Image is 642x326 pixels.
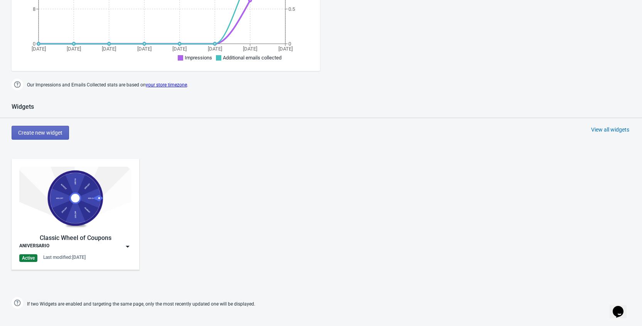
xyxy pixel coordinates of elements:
[19,243,49,250] div: ANIVERSARIO
[32,46,46,52] tspan: [DATE]
[19,233,131,243] div: Classic Wheel of Coupons
[19,254,37,262] div: Active
[243,46,257,52] tspan: [DATE]
[278,46,293,52] tspan: [DATE]
[185,55,212,61] span: Impressions
[27,298,255,311] span: If two Widgets are enabled and targeting the same page, only the most recently updated one will b...
[12,79,23,90] img: help.png
[208,46,222,52] tspan: [DATE]
[223,55,281,61] span: Additional emails collected
[19,167,131,230] img: classic_game.jpg
[137,46,152,52] tspan: [DATE]
[172,46,187,52] tspan: [DATE]
[12,126,69,140] button: Create new widget
[18,130,62,136] span: Create new widget
[288,6,295,12] tspan: 0.5
[288,41,291,47] tspan: 0
[33,41,35,47] tspan: 0
[146,82,187,88] a: your store timezone
[12,297,23,309] img: help.png
[67,46,81,52] tspan: [DATE]
[27,79,188,91] span: Our Impressions and Emails Collected stats are based on .
[43,254,86,260] div: Last modified: [DATE]
[33,6,35,12] tspan: 8
[610,295,634,318] iframe: chat widget
[591,126,629,133] div: View all widgets
[124,243,131,250] img: dropdown.png
[102,46,116,52] tspan: [DATE]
